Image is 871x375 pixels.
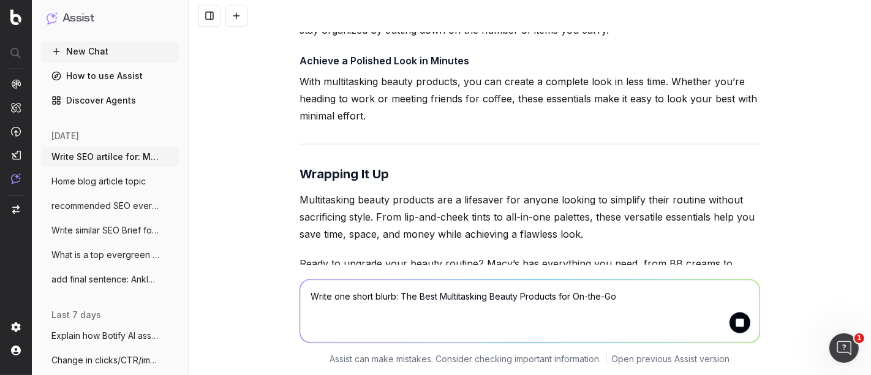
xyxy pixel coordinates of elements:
span: last 7 days [51,309,101,321]
span: 1 [854,333,864,343]
span: Write SEO artilce for: Meta Title Tips t [51,151,159,163]
p: Multitasking beauty products are a lifesaver for anyone looking to simplify their routine without... [300,191,760,243]
span: Explain how Botify AI assist can be help [51,330,159,342]
span: recommended SEO evergreen blog articles [51,200,159,212]
iframe: Intercom live chat [829,333,859,363]
button: recommended SEO evergreen blog articles [42,196,179,216]
p: Assist can make mistakes. Consider checking important information. [330,353,601,365]
span: add final sentence: Ankle boots are a fa [51,273,159,286]
img: Setting [11,322,21,332]
img: Botify logo [10,9,21,25]
button: Change in clicks/CTR/impressions over la [42,350,179,370]
a: Discover Agents [42,91,179,110]
a: How to use Assist [42,66,179,86]
h1: Assist [62,10,94,27]
span: [DATE] [51,130,79,142]
img: Assist [11,173,21,184]
span: What is a top evergreen SEO Fashion Blog [51,249,159,261]
span: Write similar SEO Brief for SEO Briefs: [51,224,159,237]
span: Home blog article topic [51,175,146,187]
button: Write similar SEO Brief for SEO Briefs: [42,221,179,240]
a: Open previous Assist version [612,353,730,365]
img: Assist [47,12,58,24]
img: Intelligence [11,102,21,113]
button: add final sentence: Ankle boots are a fa [42,270,179,289]
button: Explain how Botify AI assist can be help [42,326,179,346]
span: Change in clicks/CTR/impressions over la [51,354,159,366]
img: Switch project [12,205,20,214]
img: Analytics [11,79,21,89]
img: My account [11,346,21,355]
img: Activation [11,126,21,137]
button: New Chat [42,42,179,61]
button: What is a top evergreen SEO Fashion Blog [42,245,179,265]
button: Write SEO artilce for: Meta Title Tips t [42,147,179,167]
h4: Achieve a Polished Look in Minutes [300,53,760,68]
p: With multitasking beauty products, you can create a complete look in less time. Whether you’re he... [300,73,760,124]
p: Ready to upgrade your beauty routine? Macy’s has everything you need, from BB creams to multitask... [300,255,760,306]
img: Studio [11,150,21,160]
strong: Wrapping It Up [300,167,389,181]
button: Assist [47,10,174,27]
button: Home blog article topic [42,172,179,191]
